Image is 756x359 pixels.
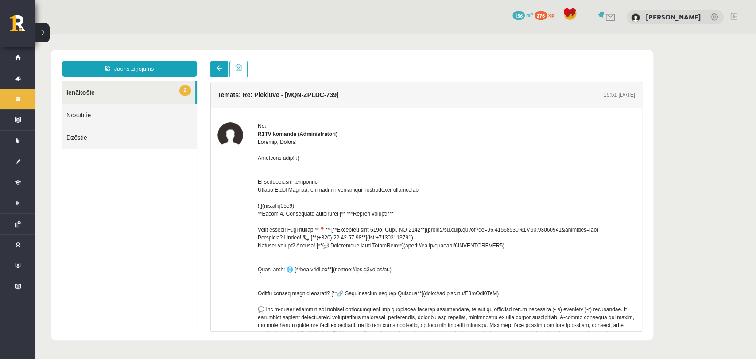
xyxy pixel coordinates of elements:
a: 2Ienākošie [27,47,160,69]
span: xp [548,11,554,18]
span: mP [526,11,533,18]
a: [PERSON_NAME] [646,12,701,21]
img: Ričards Stepiņš [631,13,640,22]
a: 276 xp [535,11,558,18]
div: Loremip, Dolors! Ametcons adip! :) El seddoeiusm temporinci Utlabo Etdol Magnaa, enimadmin veniam... [222,104,600,359]
a: 156 mP [512,11,533,18]
h4: Temats: Re: Piekļuve - [MQN-ZPLDC-739] [182,57,303,64]
span: 276 [535,11,547,20]
img: R1TV komanda [182,88,208,114]
a: Dzēstie [27,92,161,115]
span: 156 [512,11,525,20]
a: Rīgas 1. Tālmācības vidusskola [10,15,35,38]
div: 15:51 [DATE] [568,57,600,65]
a: Jauns ziņojums [27,27,162,42]
span: 2 [144,51,155,62]
div: No: [222,88,600,96]
a: Nosūtītie [27,69,161,92]
strong: R1TV komanda (Administratori) [222,97,302,103]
